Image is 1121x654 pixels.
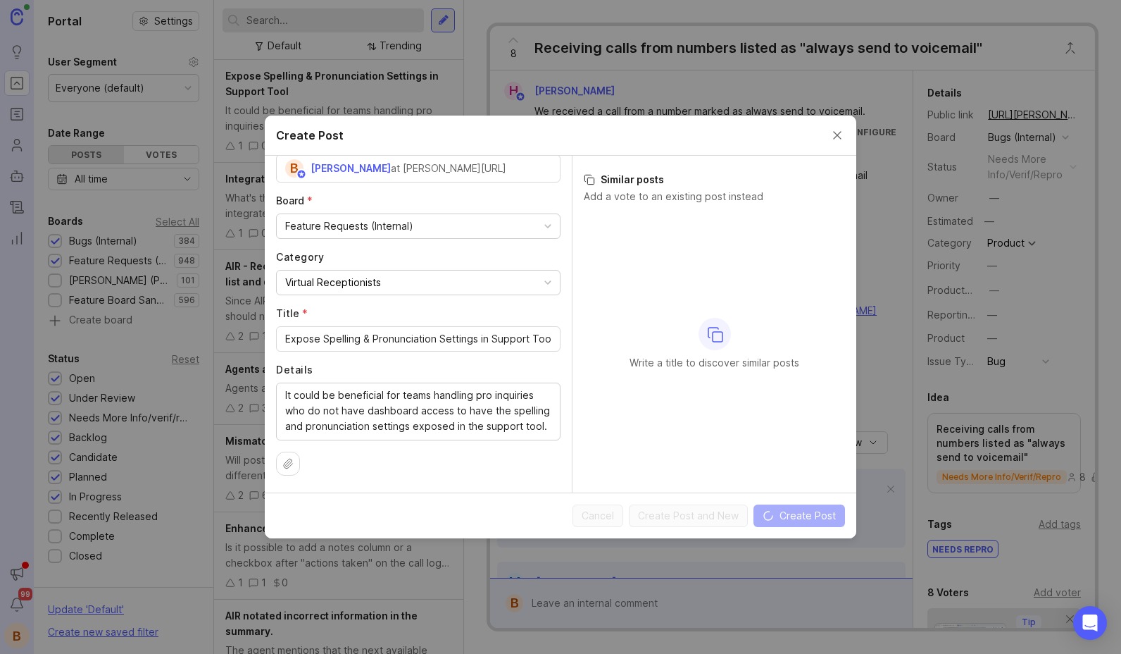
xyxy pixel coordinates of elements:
[584,173,845,187] h3: Similar posts
[311,162,391,174] span: [PERSON_NAME]
[285,331,551,347] input: Short, descriptive title
[630,356,799,370] p: Write a title to discover similar posts
[276,250,560,264] label: Category
[1073,606,1107,640] div: Open Intercom Messenger
[276,127,344,144] h2: Create Post
[285,218,413,234] div: Feature Requests (Internal)
[276,195,313,206] span: Board (required)
[285,159,303,178] div: B
[285,388,551,434] textarea: It could be beneficial for teams handling pro inquiries who do not have dashboard access to have ...
[391,161,506,176] div: at [PERSON_NAME][URL]
[276,363,560,377] label: Details
[276,307,308,319] span: Title (required)
[829,128,845,143] button: Close create post modal
[296,169,307,180] img: member badge
[584,190,845,204] p: Add a vote to an existing post instead
[285,275,381,290] div: Virtual Receptionists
